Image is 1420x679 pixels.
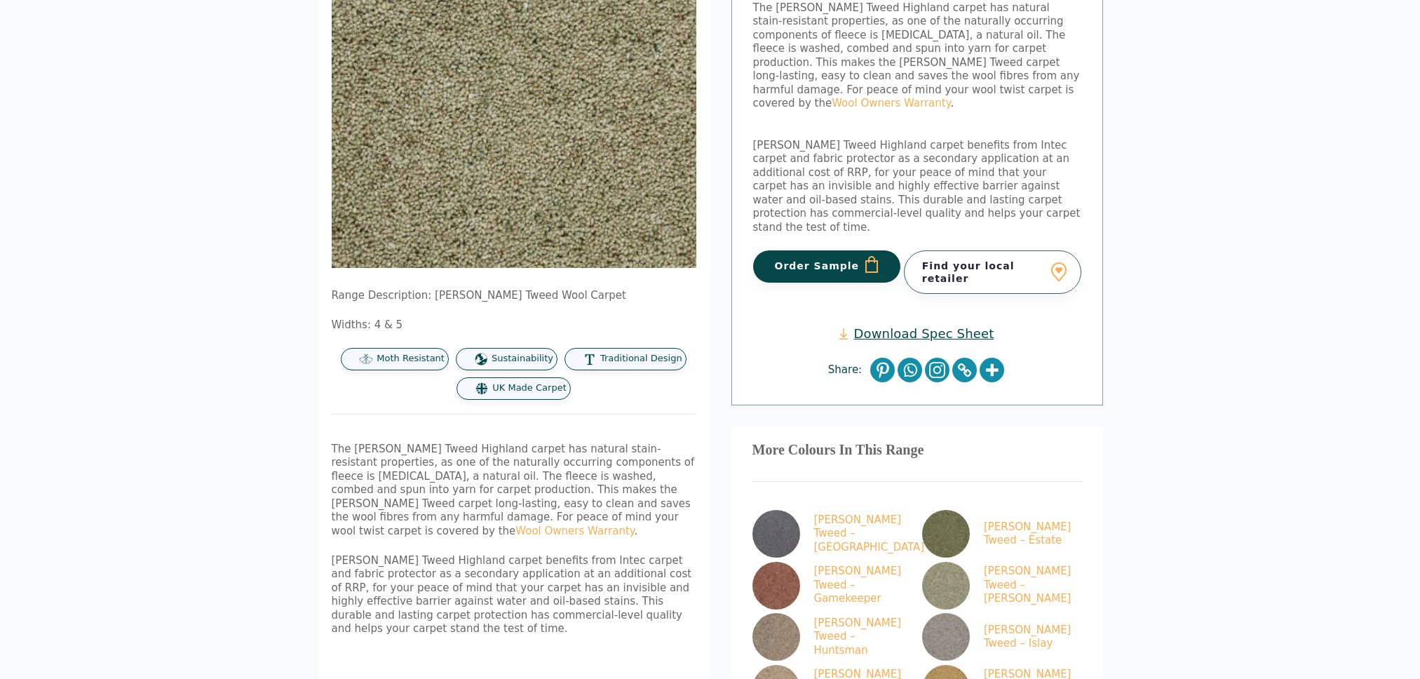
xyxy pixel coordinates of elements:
a: Copy Link [952,358,977,382]
p: Range Description: [PERSON_NAME] Tweed Wool Carpet [332,289,696,303]
a: [PERSON_NAME] Tweed – Estate [922,510,1076,558]
img: Tomkinson Tweed Estate [922,510,970,558]
a: [PERSON_NAME] Tweed – Islay [922,613,1076,661]
img: Tomkinson Tweed Huntsman [752,613,800,661]
a: Wool Owners Warranty [515,525,634,537]
button: Order Sample [753,250,901,283]
p: [PERSON_NAME] Tweed Highland carpet benefits from Intec carpet and fabric protector as a secondar... [753,139,1081,235]
span: Moth Resistant [377,353,445,365]
a: [PERSON_NAME] Tweed – Huntsman [752,613,907,661]
span: Traditional Design [600,353,682,365]
span: The [PERSON_NAME] Tweed Highland carpet has natural stain-resistant properties, as one of the nat... [753,1,1080,110]
a: More [980,358,1004,382]
h3: More Colours In This Range [752,448,1082,453]
p: Widths: 4 & 5 [332,318,696,332]
a: Wool Owners Warranty [832,97,950,109]
a: Download Spec Sheet [839,325,994,342]
a: [PERSON_NAME] Tweed – [PERSON_NAME] [922,562,1076,610]
a: Whatsapp [898,358,922,382]
span: Sustainability [492,353,553,365]
a: Instagram [925,358,949,382]
p: [PERSON_NAME] Tweed Highland carpet benefits from Intec carpet and fabric protector as a secondar... [332,554,696,636]
a: [PERSON_NAME] Tweed – Gamekeeper [752,562,907,610]
a: Pinterest [870,358,895,382]
span: The [PERSON_NAME] Tweed Highland carpet has natural stain-resistant properties, as one of the nat... [332,443,695,537]
span: UK Made Carpet [492,382,566,394]
span: Share: [828,363,869,377]
a: Find your local retailer [904,250,1081,294]
a: [PERSON_NAME] Tweed – [GEOGRAPHIC_DATA] [752,510,907,558]
img: Tomkinson Tweed Islay [922,613,970,661]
